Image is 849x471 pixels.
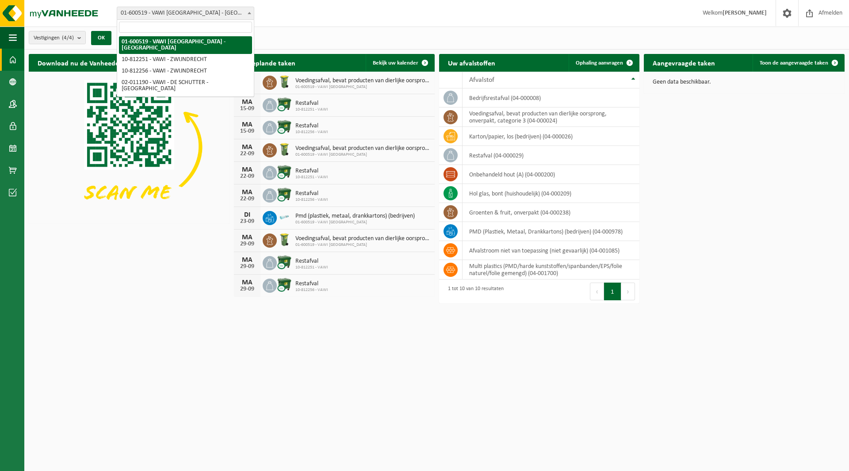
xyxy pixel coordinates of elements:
h2: Download nu de Vanheede+ app! [29,54,147,71]
div: MA [238,279,256,286]
h2: Uw afvalstoffen [439,54,504,71]
h2: Aangevraagde taken [644,54,724,71]
span: 10-812256 - VAWI [295,130,328,135]
img: WB-0140-HPE-GN-50 [277,74,292,89]
td: groenten & fruit, onverpakt (04-000238) [463,203,640,222]
li: 10-812256 - VAWI - ZWIJNDRECHT [119,65,252,77]
span: 10-812256 - VAWI [295,287,328,293]
td: onbehandeld hout (A) (04-000200) [463,165,640,184]
p: Geen data beschikbaar. [653,79,836,85]
div: 15-09 [238,128,256,134]
div: 15-09 [238,106,256,112]
td: PMD (Plastiek, Metaal, Drankkartons) (bedrijven) (04-000978) [463,222,640,241]
span: Voedingsafval, bevat producten van dierlijke oorsprong, onverpakt, categorie 3 [295,77,430,84]
div: 29-09 [238,241,256,247]
li: 10-812251 - VAWI - ZWIJNDRECHT [119,54,252,65]
td: multi plastics (PMD/harde kunststoffen/spanbanden/EPS/folie naturel/folie gemengd) (04-001700) [463,260,640,280]
img: WB-1100-CU [277,187,292,202]
img: WB-0140-HPE-GN-50 [277,142,292,157]
span: 10-812251 - VAWI [295,107,328,112]
img: WB-1100-CU [277,255,292,270]
span: Restafval [295,168,328,175]
div: MA [238,257,256,264]
span: Pmd (plastiek, metaal, drankkartons) (bedrijven) [295,213,415,220]
span: 01-600519 - VAWI [GEOGRAPHIC_DATA] [295,84,430,90]
td: voedingsafval, bevat producten van dierlijke oorsprong, onverpakt, categorie 3 (04-000024) [463,107,640,127]
img: WB-1100-CU [277,277,292,292]
img: LP-SK-00060-HPE-11 [277,210,292,225]
span: Restafval [295,123,328,130]
td: bedrijfsrestafval (04-000008) [463,88,640,107]
span: Restafval [295,258,328,265]
img: WB-1100-CU [277,165,292,180]
div: 1 tot 10 van 10 resultaten [444,282,504,301]
div: 29-09 [238,286,256,292]
li: 02-011190 - VAWI - DE SCHUTTER - [GEOGRAPHIC_DATA] [119,77,252,95]
span: 01-600519 - VAWI [GEOGRAPHIC_DATA] [295,220,415,225]
count: (4/4) [62,35,74,41]
td: restafval (04-000029) [463,146,640,165]
span: Voedingsafval, bevat producten van dierlijke oorsprong, onverpakt, categorie 3 [295,235,430,242]
span: 10-812256 - VAWI [295,197,328,203]
img: WB-1100-CU [277,97,292,112]
span: 10-812251 - VAWI [295,175,328,180]
div: 29-09 [238,264,256,270]
img: Download de VHEPlus App [29,72,229,222]
button: Previous [590,283,604,300]
div: 23-09 [238,218,256,225]
span: 01-600519 - VAWI [GEOGRAPHIC_DATA] [295,152,430,157]
span: Vestigingen [34,31,74,45]
strong: [PERSON_NAME] [723,10,767,16]
span: 10-812251 - VAWI [295,265,328,270]
td: afvalstroom niet van toepassing (niet gevaarlijk) (04-001085) [463,241,640,260]
span: Ophaling aanvragen [576,60,623,66]
div: MA [238,189,256,196]
span: Toon de aangevraagde taken [760,60,828,66]
a: Ophaling aanvragen [569,54,639,72]
span: Restafval [295,280,328,287]
td: hol glas, bont (huishoudelijk) (04-000209) [463,184,640,203]
span: 01-600519 - VAWI NV - ANTWERPEN [117,7,254,20]
button: 1 [604,283,621,300]
a: Bekijk uw kalender [366,54,434,72]
li: 01-600519 - VAWI [GEOGRAPHIC_DATA] - [GEOGRAPHIC_DATA] [119,36,252,54]
span: Voedingsafval, bevat producten van dierlijke oorsprong, onverpakt, categorie 3 [295,145,430,152]
span: Restafval [295,190,328,197]
div: MA [238,121,256,128]
img: WB-0140-HPE-GN-50 [277,232,292,247]
button: Next [621,283,635,300]
span: Restafval [295,100,328,107]
button: OK [91,31,111,45]
div: MA [238,144,256,151]
span: 01-600519 - VAWI [GEOGRAPHIC_DATA] [295,242,430,248]
img: WB-1100-CU [277,119,292,134]
a: Toon de aangevraagde taken [753,54,844,72]
div: 22-09 [238,196,256,202]
button: Vestigingen(4/4) [29,31,86,44]
span: Afvalstof [469,77,494,84]
div: DI [238,211,256,218]
span: 01-600519 - VAWI NV - ANTWERPEN [117,7,254,19]
div: 22-09 [238,151,256,157]
span: Bekijk uw kalender [373,60,418,66]
div: 22-09 [238,173,256,180]
div: MA [238,99,256,106]
td: karton/papier, los (bedrijven) (04-000026) [463,127,640,146]
h2: Ingeplande taken [234,54,304,71]
div: MA [238,234,256,241]
div: MA [238,166,256,173]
